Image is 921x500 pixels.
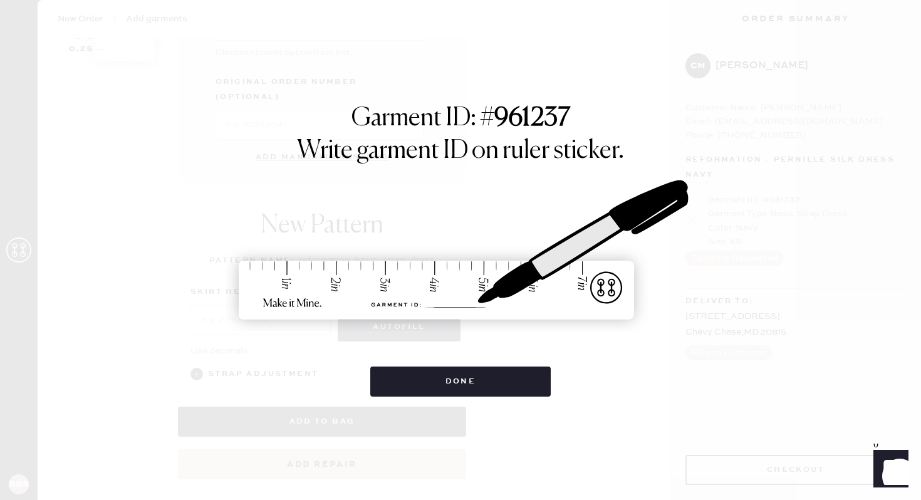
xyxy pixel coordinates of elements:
[297,136,624,166] h1: Write garment ID on ruler sticker.
[861,444,915,497] iframe: Front Chat
[494,106,570,131] strong: 961237
[226,147,695,354] img: ruler-sticker-sharpie.svg
[351,103,570,136] h1: Garment ID: #
[370,367,551,397] button: Done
